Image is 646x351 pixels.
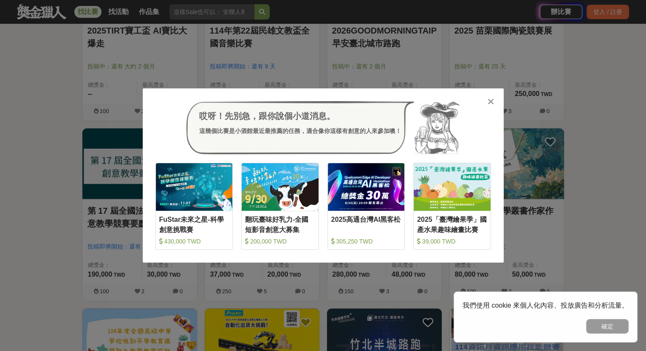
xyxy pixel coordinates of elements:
[199,127,401,136] div: 這幾個比賽是小酒館最近最推薦的任務，適合像你這樣有創意的人來參加噢！
[328,163,405,210] img: Cover Image
[463,302,629,309] span: 我們使用 cookie 來個人化內容、投放廣告和分析流量。
[242,163,319,210] img: Cover Image
[331,215,401,234] div: 2025高通台灣AI黑客松
[159,215,229,234] div: FuStar未來之星-科學創意挑戰賽
[586,319,629,334] button: 確定
[159,237,229,246] div: 430,000 TWD
[414,101,460,155] img: Avatar
[413,163,491,250] a: Cover Image2025「臺灣繪果季」國產水果趣味繪畫比賽 39,000 TWD
[417,237,487,246] div: 39,000 TWD
[199,110,401,122] div: 哎呀！先別急，跟你說個小道消息。
[241,163,319,250] a: Cover Image翻玩臺味好乳力-全國短影音創意大募集 200,000 TWD
[156,163,233,210] img: Cover Image
[155,163,233,250] a: Cover ImageFuStar未來之星-科學創意挑戰賽 430,000 TWD
[331,237,401,246] div: 305,250 TWD
[414,163,491,210] img: Cover Image
[245,237,315,246] div: 200,000 TWD
[417,215,487,234] div: 2025「臺灣繪果季」國產水果趣味繪畫比賽
[327,163,405,250] a: Cover Image2025高通台灣AI黑客松 305,250 TWD
[245,215,315,234] div: 翻玩臺味好乳力-全國短影音創意大募集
